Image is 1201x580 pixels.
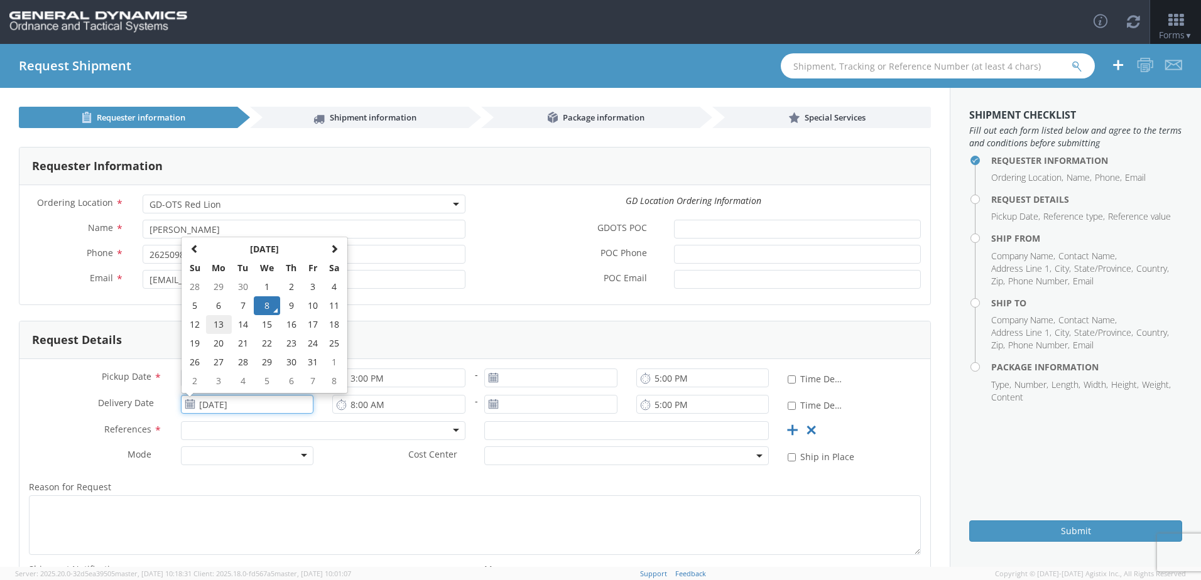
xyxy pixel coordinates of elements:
[1108,210,1171,223] li: Reference value
[600,247,647,261] span: POC Phone
[184,334,206,353] td: 19
[149,198,459,210] span: GD-OTS Red Lion
[90,272,113,284] span: Email
[323,315,345,334] td: 18
[184,353,206,372] td: 26
[1014,379,1048,391] li: Number
[408,448,457,463] span: Cost Center
[481,107,700,128] a: Package information
[675,569,706,578] a: Feedback
[1074,326,1133,339] li: State/Province
[232,353,254,372] td: 28
[991,156,1182,165] h4: Requester Information
[280,353,302,372] td: 30
[280,334,302,353] td: 23
[302,277,323,296] td: 3
[232,372,254,390] td: 4
[1073,339,1094,352] li: Email
[597,222,647,236] span: GDOTS POC
[805,112,866,123] span: Special Services
[563,112,644,123] span: Package information
[254,277,280,296] td: 1
[1058,314,1117,326] li: Contact Name
[302,334,323,353] td: 24
[1185,30,1192,41] span: ▼
[206,259,232,277] th: Mo
[1159,29,1192,41] span: Forms
[104,423,151,435] span: References
[1058,250,1117,262] li: Contact Name
[29,563,121,575] span: Shipment Notification
[995,569,1186,579] span: Copyright © [DATE]-[DATE] Agistix Inc., All Rights Reserved
[102,370,151,382] span: Pickup Date
[232,315,254,334] td: 14
[991,234,1182,243] h4: Ship From
[788,449,857,463] label: Ship in Place
[88,222,113,234] span: Name
[280,277,302,296] td: 2
[712,107,931,128] a: Special Services
[190,244,199,253] span: Previous Month
[254,353,280,372] td: 29
[302,315,323,334] td: 17
[969,110,1182,121] h3: Shipment Checklist
[206,296,232,315] td: 6
[1084,379,1108,391] li: Width
[302,259,323,277] th: Fr
[604,272,647,286] span: POC Email
[1055,326,1071,339] li: City
[302,296,323,315] td: 10
[206,315,232,334] td: 13
[254,315,280,334] td: 15
[330,244,339,253] span: Next Month
[274,569,351,578] span: master, [DATE] 10:01:07
[1052,379,1080,391] li: Length
[991,171,1063,184] li: Ordering Location
[991,275,1005,287] li: Zip
[32,334,122,346] h3: Request Details
[330,112,416,123] span: Shipment information
[9,11,187,33] img: gd-ots-0c3321f2eb4c994f95cb.png
[206,372,232,390] td: 3
[626,195,761,207] i: GD Location Ordering Information
[991,210,1040,223] li: Pickup Date
[280,259,302,277] th: Th
[206,353,232,372] td: 27
[19,59,131,73] h4: Request Shipment
[232,259,254,277] th: Tu
[302,372,323,390] td: 7
[788,397,845,412] label: Time Definite
[1055,262,1071,275] li: City
[206,240,323,259] th: Select Month
[1142,379,1171,391] li: Weight
[280,372,302,390] td: 6
[97,112,185,123] span: Requester information
[232,277,254,296] td: 30
[991,362,1182,372] h4: Package Information
[143,195,465,213] span: GD-OTS Red Lion
[323,372,345,390] td: 8
[991,339,1005,352] li: Zip
[640,569,667,578] a: Support
[254,296,280,315] td: 8
[991,298,1182,308] h4: Ship To
[1008,339,1070,352] li: Phone Number
[1136,262,1169,275] li: Country
[184,372,206,390] td: 2
[323,259,345,277] th: Sa
[32,160,163,173] h3: Requester Information
[232,334,254,353] td: 21
[115,569,192,578] span: master, [DATE] 10:18:31
[19,107,237,128] a: Requester information
[184,259,206,277] th: Su
[37,196,113,208] span: Ordering Location
[184,296,206,315] td: 5
[969,124,1182,149] span: Fill out each form listed below and agree to the terms and conditions before submitting
[15,569,192,578] span: Server: 2025.20.0-32d5ea39505
[280,296,302,315] td: 9
[788,371,845,385] label: Time Definite
[1074,262,1133,275] li: State/Province
[991,314,1055,326] li: Company Name
[1125,171,1146,184] li: Email
[991,250,1055,262] li: Company Name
